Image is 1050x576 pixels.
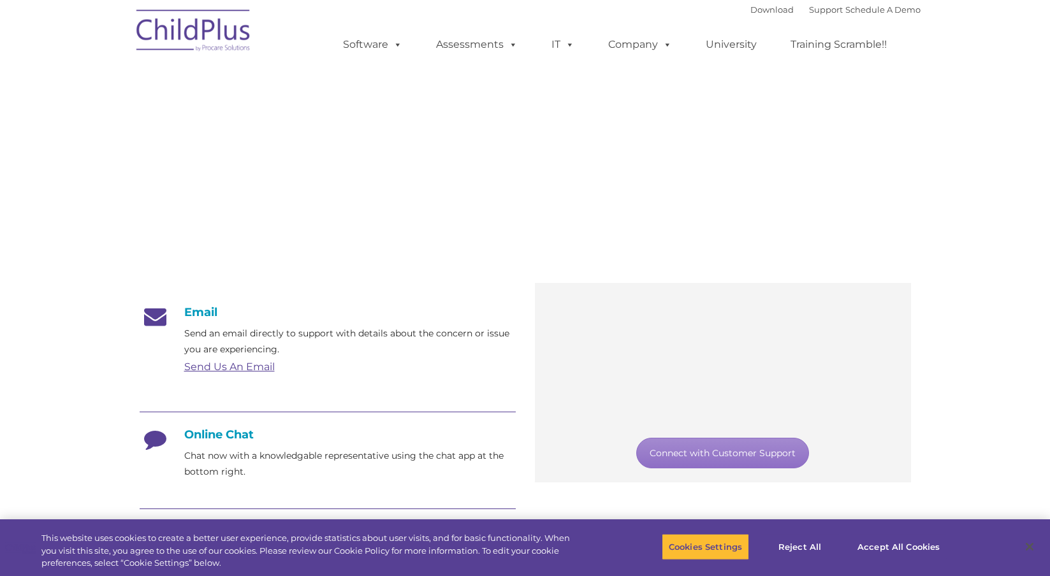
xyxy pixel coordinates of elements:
a: Schedule A Demo [845,4,921,15]
button: Reject All [760,533,840,560]
p: Chat now with a knowledgable representative using the chat app at the bottom right. [184,448,516,480]
button: Accept All Cookies [850,533,947,560]
div: This website uses cookies to create a better user experience, provide statistics about user visit... [41,532,578,570]
a: Support [809,4,843,15]
img: ChildPlus by Procare Solutions [130,1,258,64]
a: Connect with Customer Support [636,438,809,468]
a: Assessments [423,32,530,57]
a: Download [750,4,794,15]
a: Send Us An Email [184,361,275,373]
button: Close [1016,533,1044,561]
a: University [693,32,769,57]
a: Company [595,32,685,57]
a: Software [330,32,415,57]
font: | [750,4,921,15]
a: Training Scramble!! [778,32,900,57]
h4: Online Chat [140,428,516,442]
h4: Email [140,305,516,319]
button: Cookies Settings [662,533,749,560]
a: IT [539,32,587,57]
p: Send an email directly to support with details about the concern or issue you are experiencing. [184,326,516,357]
